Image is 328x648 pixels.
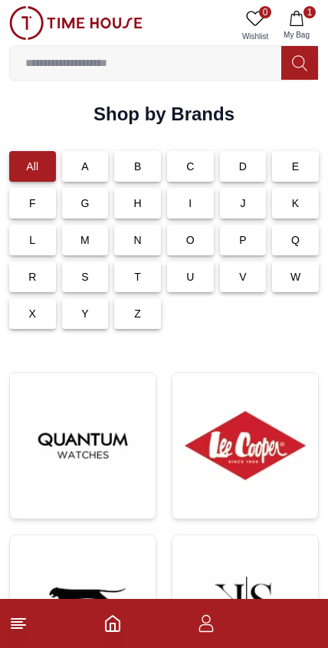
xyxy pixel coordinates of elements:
span: Wishlist [236,31,274,42]
img: ... [22,385,143,506]
p: N [134,232,142,248]
span: 0 [259,6,271,18]
img: ... [9,6,143,40]
button: 1My Bag [274,6,319,45]
p: O [186,232,195,248]
p: V [239,269,247,285]
p: U [186,269,194,285]
p: R [28,269,36,285]
img: ... [185,385,306,506]
a: Home [103,614,122,633]
p: Q [291,232,300,248]
p: M [80,232,90,248]
p: All [26,159,38,174]
p: S [81,269,89,285]
p: L [29,232,35,248]
h2: Shop by Brands [93,102,235,127]
p: C [186,159,194,174]
a: 0Wishlist [236,6,274,45]
p: K [292,196,300,211]
p: Z [134,306,141,321]
p: D [239,159,247,174]
p: A [81,159,89,174]
p: H [134,196,142,211]
p: J [240,196,245,211]
span: 1 [303,6,316,18]
p: Y [81,306,89,321]
p: F [29,196,36,211]
p: B [134,159,142,174]
p: P [239,232,247,248]
p: W [290,269,300,285]
span: My Bag [277,29,316,41]
p: T [134,269,141,285]
p: I [189,196,192,211]
p: E [292,159,300,174]
p: G [80,196,89,211]
p: X [29,306,37,321]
